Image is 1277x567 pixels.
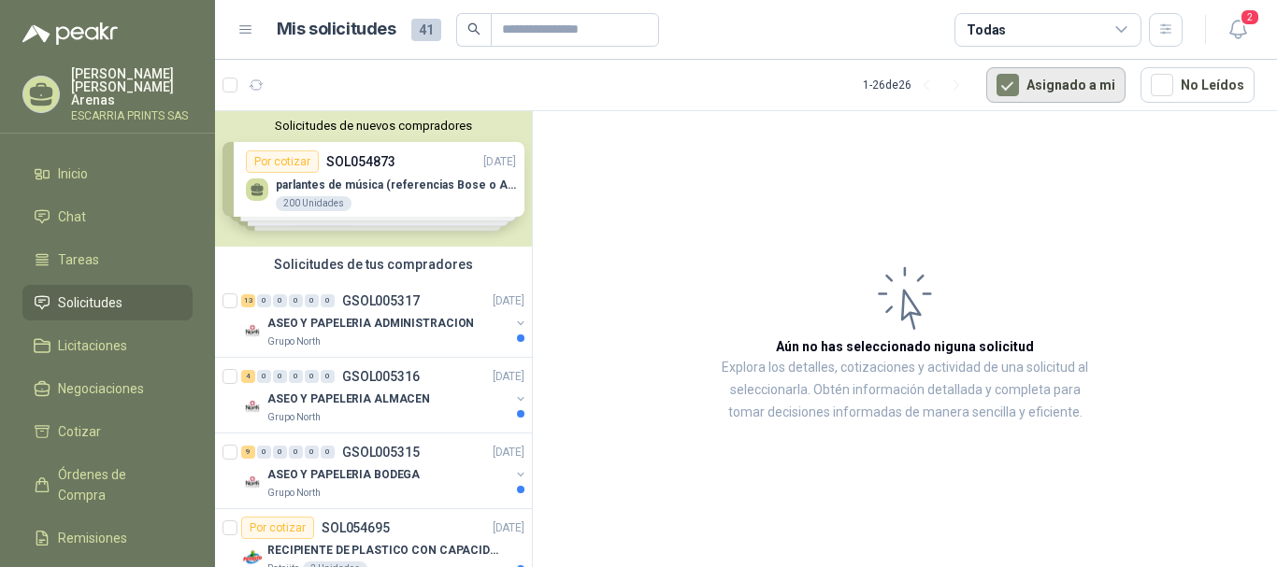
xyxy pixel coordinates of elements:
[58,206,86,227] span: Chat
[305,294,319,307] div: 0
[720,357,1090,424] p: Explora los detalles, cotizaciones y actividad de una solicitud al seleccionarla. Obtén informaci...
[273,294,287,307] div: 0
[342,370,420,383] p: GSOL005316
[411,19,441,41] span: 41
[467,22,481,35] span: search
[1240,8,1260,26] span: 2
[1221,13,1255,47] button: 2
[267,410,321,425] p: Grupo North
[493,519,524,537] p: [DATE]
[321,294,335,307] div: 0
[321,370,335,383] div: 0
[58,528,127,548] span: Remisiones
[58,163,88,184] span: Inicio
[322,521,390,534] p: SOL054695
[22,199,193,234] a: Chat
[71,110,193,121] p: ESCARRIA PRINTS SAS
[22,520,193,556] a: Remisiones
[289,294,303,307] div: 0
[241,290,528,349] a: 13 0 0 0 0 0 GSOL005317[DATE] Company LogoASEO Y PAPELERIA ADMINISTRACIONGrupo North
[241,441,528,501] a: 9 0 0 0 0 0 GSOL005315[DATE] Company LogoASEO Y PAPELERIA BODEGAGrupo North
[289,446,303,459] div: 0
[22,457,193,513] a: Órdenes de Compra
[342,294,420,307] p: GSOL005317
[58,378,144,399] span: Negociaciones
[257,294,271,307] div: 0
[863,70,971,100] div: 1 - 26 de 26
[241,471,264,493] img: Company Logo
[22,156,193,191] a: Inicio
[58,292,122,313] span: Solicitudes
[267,315,474,333] p: ASEO Y PAPELERIA ADMINISTRACION
[22,371,193,406] a: Negociaciones
[241,319,264,342] img: Company Logo
[267,486,321,501] p: Grupo North
[267,466,420,484] p: ASEO Y PAPELERIA BODEGA
[273,370,287,383] div: 0
[241,294,255,307] div: 13
[321,446,335,459] div: 0
[493,292,524,310] p: [DATE]
[22,414,193,449] a: Cotizar
[257,446,271,459] div: 0
[1141,67,1255,103] button: No Leídos
[342,446,420,459] p: GSOL005315
[241,517,314,539] div: Por cotizar
[215,247,532,282] div: Solicitudes de tus compradores
[967,20,1006,40] div: Todas
[267,542,500,560] p: RECIPIENTE DE PLASTICO CON CAPACIDAD DE 1.8 LT PARA LA EXTRACCIÓN MANUAL DE LIQUIDOS
[22,22,118,45] img: Logo peakr
[241,370,255,383] div: 4
[305,370,319,383] div: 0
[776,336,1034,357] h3: Aún no has seleccionado niguna solicitud
[493,444,524,461] p: [DATE]
[22,328,193,363] a: Licitaciones
[71,67,193,106] p: [PERSON_NAME] [PERSON_NAME] Arenas
[222,119,524,133] button: Solicitudes de nuevos compradores
[986,67,1126,103] button: Asignado a mi
[22,242,193,277] a: Tareas
[267,390,430,408] p: ASEO Y PAPELERIA ALMACEN
[241,395,264,418] img: Company Logo
[257,370,271,383] div: 0
[58,249,99,270] span: Tareas
[267,334,321,349] p: Grupo North
[22,285,193,320] a: Solicitudes
[277,16,396,43] h1: Mis solicitudes
[493,368,524,386] p: [DATE]
[305,446,319,459] div: 0
[289,370,303,383] div: 0
[58,464,175,505] span: Órdenes de Compra
[241,446,255,459] div: 9
[215,111,532,247] div: Solicitudes de nuevos compradoresPor cotizarSOL054873[DATE] parlantes de música (referencias Bose...
[58,335,127,356] span: Licitaciones
[58,421,101,442] span: Cotizar
[273,446,287,459] div: 0
[241,365,528,425] a: 4 0 0 0 0 0 GSOL005316[DATE] Company LogoASEO Y PAPELERIA ALMACENGrupo North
